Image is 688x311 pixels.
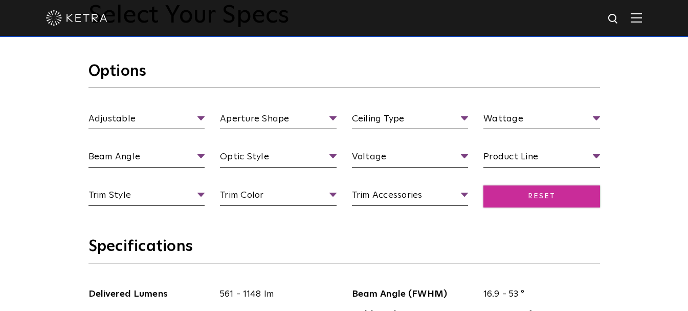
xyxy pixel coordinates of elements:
[352,150,469,168] span: Voltage
[88,112,205,130] span: Adjustable
[46,10,107,26] img: ketra-logo-2019-white
[220,188,337,206] span: Trim Color
[483,185,600,208] span: Reset
[212,287,337,302] span: 561 - 1148 lm
[88,188,205,206] span: Trim Style
[88,61,600,88] h3: Options
[631,13,642,23] img: Hamburger%20Nav.svg
[607,13,620,26] img: search icon
[352,188,469,206] span: Trim Accessories
[352,112,469,130] span: Ceiling Type
[483,112,600,130] span: Wattage
[483,150,600,168] span: Product Line
[220,112,337,130] span: Aperture Shape
[352,287,476,302] span: Beam Angle (FWHM)
[220,150,337,168] span: Optic Style
[476,287,600,302] span: 16.9 - 53 °
[88,237,600,263] h3: Specifications
[88,150,205,168] span: Beam Angle
[88,287,213,302] span: Delivered Lumens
